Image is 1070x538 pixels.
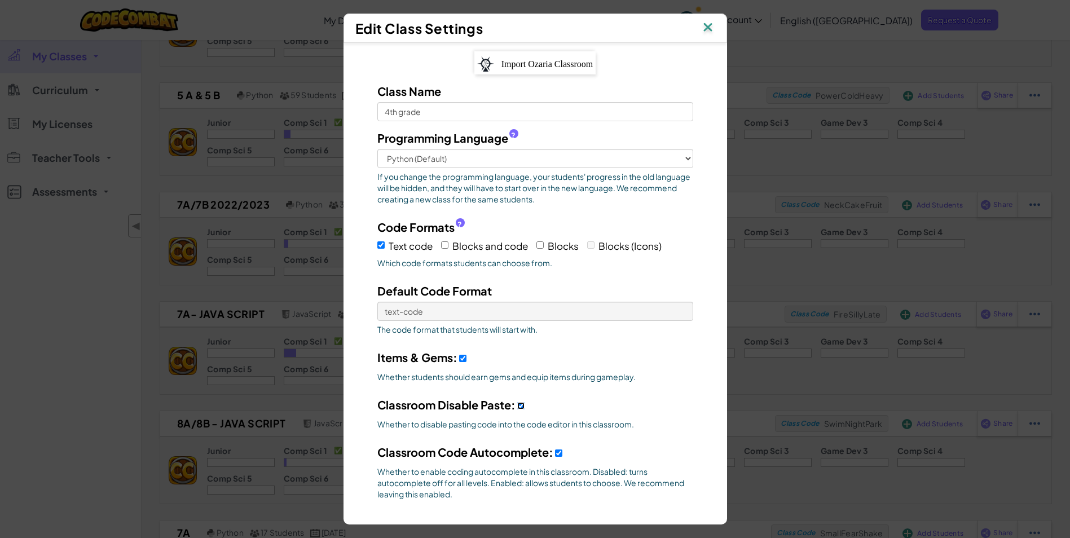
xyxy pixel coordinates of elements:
span: The code format that students will start with. [377,324,693,335]
span: Code Formats [377,219,455,235]
input: Blocks (Icons) [587,241,595,249]
span: Programming Language [377,130,508,146]
span: Text code [389,240,433,252]
span: Classroom Code Autocomplete: [377,445,553,459]
img: IconClose.svg [701,20,715,37]
span: Blocks (Icons) [598,240,662,252]
span: Whether to disable pasting code into the code editor in this classroom. [377,418,693,430]
span: ? [511,131,516,140]
span: Whether to enable coding autocomplete in this classroom. Disabled: turns autocomplete off for all... [377,466,693,500]
span: Blocks and code [452,240,528,252]
div: Whether students should earn gems and equip items during gameplay. [377,371,693,382]
img: ozaria-logo.png [477,56,494,72]
span: Import Ozaria Classroom [501,59,593,69]
span: Blocks [548,240,579,252]
span: Default Code Format [377,284,492,298]
span: Items & Gems: [377,350,457,364]
span: Classroom Disable Paste: [377,398,516,412]
span: Which code formats students can choose from. [377,257,693,268]
input: Blocks [536,241,544,249]
input: Blocks and code [441,241,448,249]
span: ? [457,220,462,229]
span: If you change the programming language, your students' progress in the old language will be hidde... [377,171,693,205]
span: Edit Class Settings [355,20,483,37]
span: Class Name [377,84,441,98]
input: Text code [377,241,385,249]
